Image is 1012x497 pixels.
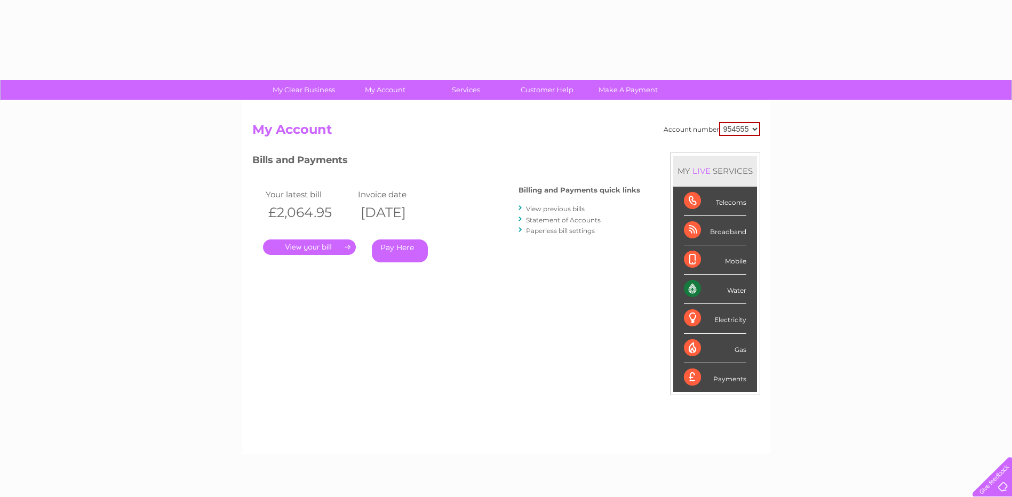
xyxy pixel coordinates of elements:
[684,216,746,245] div: Broadband
[503,80,591,100] a: Customer Help
[690,166,713,176] div: LIVE
[526,216,601,224] a: Statement of Accounts
[684,275,746,304] div: Water
[263,202,356,223] th: £2,064.95
[263,239,356,255] a: .
[673,156,757,186] div: MY SERVICES
[684,334,746,363] div: Gas
[526,227,595,235] a: Paperless bill settings
[526,205,585,213] a: View previous bills
[263,187,356,202] td: Your latest bill
[684,245,746,275] div: Mobile
[372,239,428,262] a: Pay Here
[684,363,746,392] div: Payments
[684,304,746,333] div: Electricity
[252,153,640,171] h3: Bills and Payments
[355,202,448,223] th: [DATE]
[664,122,760,136] div: Account number
[422,80,510,100] a: Services
[355,187,448,202] td: Invoice date
[260,80,348,100] a: My Clear Business
[341,80,429,100] a: My Account
[252,122,760,142] h2: My Account
[519,186,640,194] h4: Billing and Payments quick links
[584,80,672,100] a: Make A Payment
[684,187,746,216] div: Telecoms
